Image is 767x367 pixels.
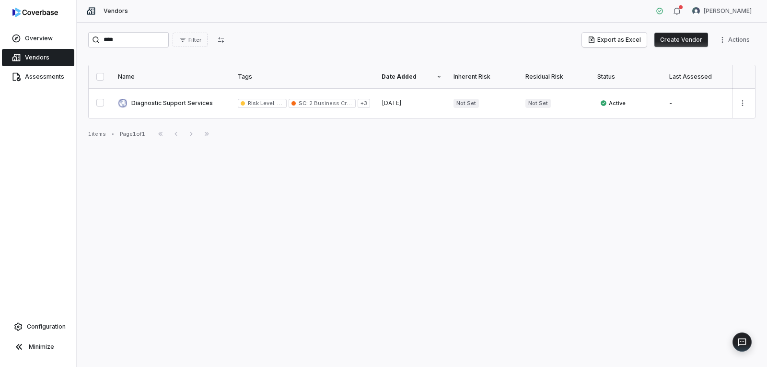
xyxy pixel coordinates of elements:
[597,73,658,81] div: Status
[12,8,58,17] img: logo-D7KZi-bG.svg
[686,4,757,18] button: Arun Muthu avatar[PERSON_NAME]
[308,100,360,107] span: 2 Business Critical
[173,33,208,47] button: Filter
[25,73,64,81] span: Assessments
[238,73,370,81] div: Tags
[600,99,626,107] span: Active
[382,99,402,107] span: [DATE]
[692,7,700,15] img: Arun Muthu avatar
[188,36,201,44] span: Filter
[525,99,551,108] span: Not Set
[118,73,226,81] div: Name
[582,33,647,47] button: Export as Excel
[88,130,106,138] div: 1 items
[25,35,53,42] span: Overview
[29,343,54,351] span: Minimize
[382,73,442,81] div: Date Added
[669,73,730,81] div: Last Assessed
[2,68,74,85] a: Assessments
[358,99,370,108] span: + 3
[112,130,114,137] div: •
[276,100,288,107] span: Low
[4,318,72,335] a: Configuration
[27,323,66,331] span: Configuration
[704,7,752,15] span: [PERSON_NAME]
[453,99,479,108] span: Not Set
[453,73,514,81] div: Inherent Risk
[2,49,74,66] a: Vendors
[654,33,708,47] button: Create Vendor
[663,88,735,118] td: -
[248,100,276,107] span: Risk Level :
[716,33,755,47] button: More actions
[525,73,586,81] div: Residual Risk
[104,7,128,15] span: Vendors
[4,337,72,356] button: Minimize
[25,54,49,61] span: Vendors
[2,30,74,47] a: Overview
[735,96,750,110] button: More actions
[299,100,308,107] span: SC :
[120,130,145,138] div: Page 1 of 1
